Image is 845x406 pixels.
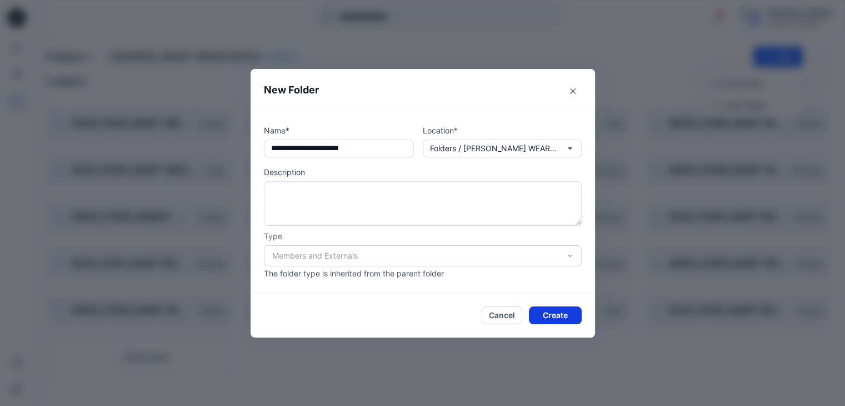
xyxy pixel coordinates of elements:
[482,306,522,324] button: Cancel
[251,69,595,111] header: New Folder
[430,142,558,155] p: Folders / [PERSON_NAME] WEAR BOYS
[264,166,582,178] p: Description
[264,125,414,136] p: Name*
[423,125,582,136] p: Location*
[264,268,582,279] p: The folder type is inherited from the parent folder
[529,306,582,324] button: Create
[264,230,582,242] p: Type
[564,82,582,100] button: Close
[423,140,582,157] button: Folders / [PERSON_NAME] WEAR BOYS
